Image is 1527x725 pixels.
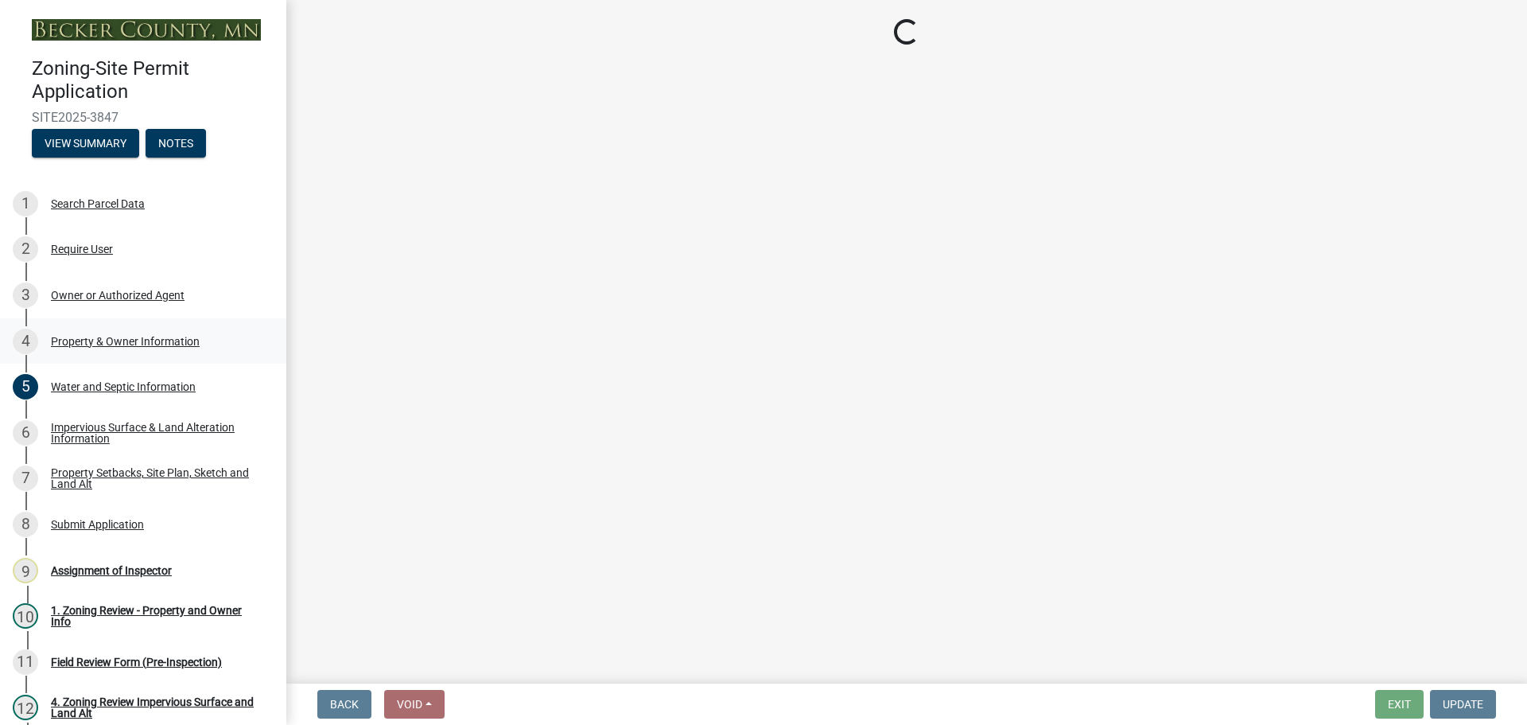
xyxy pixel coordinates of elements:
[13,695,38,720] div: 12
[51,381,196,392] div: Water and Septic Information
[13,512,38,537] div: 8
[1443,698,1483,711] span: Update
[51,290,185,301] div: Owner or Authorized Agent
[13,558,38,583] div: 9
[32,57,274,103] h4: Zoning-Site Permit Application
[51,244,113,255] div: Require User
[32,138,139,150] wm-modal-confirm: Summary
[32,129,139,158] button: View Summary
[1430,690,1496,719] button: Update
[51,565,172,576] div: Assignment of Inspector
[13,649,38,675] div: 11
[51,696,261,719] div: 4. Zoning Review Impervious Surface and Land Alt
[13,236,38,262] div: 2
[330,698,359,711] span: Back
[13,283,38,308] div: 3
[146,129,206,158] button: Notes
[317,690,371,719] button: Back
[13,329,38,354] div: 4
[1375,690,1424,719] button: Exit
[32,19,261,41] img: Becker County, Minnesota
[51,422,261,444] div: Impervious Surface & Land Alteration Information
[51,519,144,530] div: Submit Application
[51,657,222,668] div: Field Review Form (Pre-Inspection)
[146,138,206,150] wm-modal-confirm: Notes
[51,605,261,627] div: 1. Zoning Review - Property and Owner Info
[13,420,38,446] div: 6
[51,198,145,209] div: Search Parcel Data
[397,698,422,711] span: Void
[51,336,200,347] div: Property & Owner Information
[13,603,38,629] div: 10
[13,374,38,400] div: 5
[384,690,445,719] button: Void
[13,191,38,216] div: 1
[32,110,254,125] span: SITE2025-3847
[13,466,38,491] div: 7
[51,467,261,489] div: Property Setbacks, Site Plan, Sketch and Land Alt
